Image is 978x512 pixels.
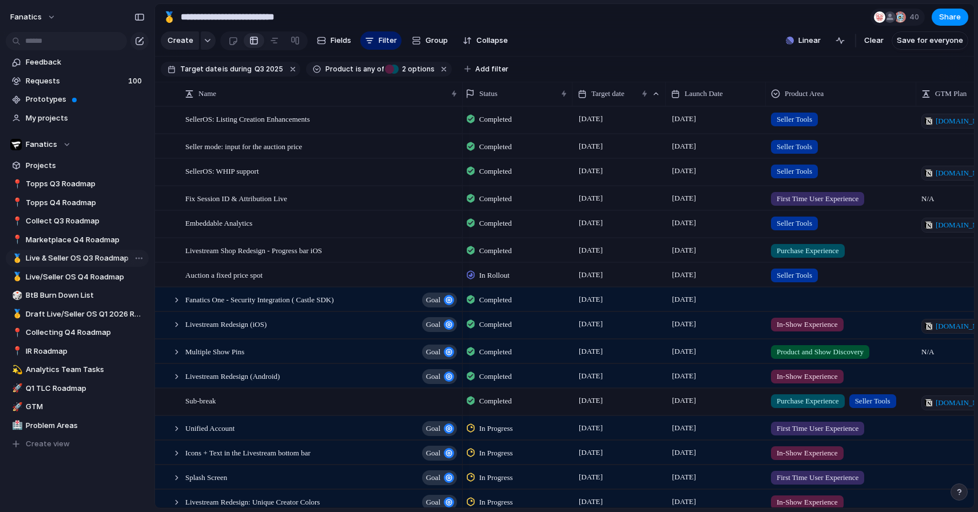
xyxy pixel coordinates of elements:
[252,63,285,75] button: Q3 2025
[26,94,145,105] span: Prototypes
[669,112,699,126] span: [DATE]
[185,112,310,125] span: SellerOS: Listing Creation Enhancements
[479,245,512,257] span: Completed
[777,141,812,153] span: Seller Tools
[12,345,20,358] div: 📍
[12,289,20,302] div: 🎲
[10,253,22,264] button: 🥇
[6,380,149,397] div: 🚀Q1 TLC Roadmap
[426,317,440,333] span: goal
[426,494,440,510] span: goal
[12,401,20,414] div: 🚀
[26,197,145,209] span: Topps Q4 Roadmap
[26,139,57,150] span: Fanatics
[26,364,145,375] span: Analytics Team Tasks
[379,35,397,46] span: Filter
[576,243,606,257] span: [DATE]
[479,395,512,407] span: Completed
[6,324,149,341] div: 📍Collecting Q4 Roadmap
[479,166,512,177] span: Completed
[669,293,699,306] span: [DATE]
[26,309,145,320] span: Draft Live/Seller OS Q1 2026 Roadmap
[5,8,62,26] button: fanatics
[26,271,145,283] span: Live/Seller OS Q4 Roadmap
[6,287,149,304] div: 🎲BtB Burn Down List
[26,438,70,450] span: Create view
[26,234,145,246] span: Marketplace Q4 Roadmap
[361,64,384,74] span: any of
[26,57,145,68] span: Feedback
[475,64,508,74] span: Add filter
[426,421,440,437] span: goal
[777,270,812,281] span: Seller Tools
[6,435,149,453] button: Create view
[777,447,838,459] span: In-Show Experience
[360,31,401,50] button: Filter
[476,35,508,46] span: Collapse
[26,327,145,338] span: Collecting Q4 Roadmap
[576,394,606,407] span: [DATE]
[576,421,606,435] span: [DATE]
[6,110,149,127] a: My projects
[325,64,353,74] span: Product
[6,398,149,415] a: 🚀GTM
[12,252,20,265] div: 🥇
[198,88,216,99] span: Name
[576,495,606,509] span: [DATE]
[10,383,22,394] button: 🚀
[26,75,125,87] span: Requests
[777,395,839,407] span: Purchase Experience
[479,447,513,459] span: In Progress
[168,35,193,46] span: Create
[12,382,20,395] div: 🚀
[399,65,408,73] span: 2
[6,73,149,90] a: Requests100
[479,141,512,153] span: Completed
[426,470,440,486] span: goal
[669,139,699,153] span: [DATE]
[669,470,699,484] span: [DATE]
[6,306,149,323] a: 🥇Draft Live/Seller OS Q1 2026 Roadmap
[426,344,440,360] span: goal
[576,293,606,306] span: [DATE]
[12,233,20,246] div: 📍
[180,64,221,74] span: Target date
[777,497,838,508] span: In-Show Experience
[777,319,838,330] span: In-Show Experience
[479,371,512,382] span: Completed
[185,216,252,229] span: Embeddable Analytics
[855,395,890,407] span: Seller Tools
[669,268,699,282] span: [DATE]
[576,369,606,383] span: [DATE]
[6,194,149,211] div: 📍Topps Q4 Roadmap
[12,326,20,339] div: 📍
[576,317,606,331] span: [DATE]
[422,369,457,384] button: goal
[479,114,512,125] span: Completed
[10,11,42,23] span: fanatics
[576,191,606,205] span: [DATE]
[669,216,699,230] span: [DATE]
[26,253,145,264] span: Live & Seller OS Q3 Roadmap
[897,35,963,46] span: Save for everyone
[6,417,149,434] a: 🏥Problem Areas
[6,343,149,360] a: 📍IR Roadmap
[669,495,699,509] span: [DATE]
[160,8,178,26] button: 🥇
[6,175,149,193] a: 📍Topps Q3 Roadmap
[6,361,149,378] a: 💫Analytics Team Tasks
[6,269,149,286] a: 🥇Live/Seller OS Q4 Roadmap
[458,61,515,77] button: Add filter
[185,394,216,407] span: Sub-break
[128,75,144,87] span: 100
[12,270,20,283] div: 🥇
[385,63,437,75] button: 2 options
[669,191,699,205] span: [DATE]
[422,317,457,332] button: goal
[781,32,825,49] button: Linear
[26,113,145,124] span: My projects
